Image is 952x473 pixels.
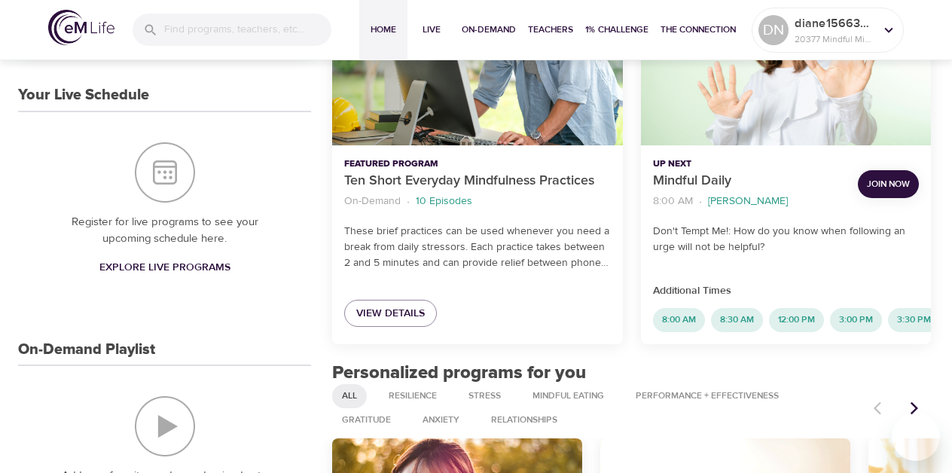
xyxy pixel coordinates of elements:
div: 12:00 PM [769,308,824,332]
p: Additional Times [653,283,919,299]
span: 8:30 AM [711,313,763,326]
span: Relationships [482,413,566,426]
p: diane1566335036 [795,14,874,32]
span: 3:30 PM [888,313,940,326]
img: On-Demand Playlist [135,396,195,456]
input: Find programs, teachers, etc... [164,14,331,46]
div: All [332,384,367,408]
li: · [407,191,410,212]
div: Resilience [379,384,447,408]
p: 8:00 AM [653,194,693,209]
span: The Connection [661,22,736,38]
span: Explore Live Programs [99,258,230,277]
span: Home [365,22,401,38]
p: These brief practices can be used whenever you need a break from daily stressors. Each practice t... [344,224,610,271]
span: 3:00 PM [830,313,882,326]
span: View Details [356,304,425,323]
div: 8:00 AM [653,308,705,332]
span: 8:00 AM [653,313,705,326]
p: Featured Program [344,157,610,171]
span: Live [413,22,450,38]
div: Relationships [481,408,567,432]
span: On-Demand [462,22,516,38]
span: Teachers [528,22,573,38]
p: Mindful Daily [653,171,846,191]
button: Next items [898,392,931,425]
span: Mindful Eating [523,389,613,402]
p: [PERSON_NAME] [708,194,788,209]
p: Ten Short Everyday Mindfulness Practices [344,171,610,191]
div: 3:00 PM [830,308,882,332]
div: 3:30 PM [888,308,940,332]
p: Up Next [653,157,846,171]
nav: breadcrumb [653,191,846,212]
a: View Details [344,300,437,328]
div: Stress [459,384,511,408]
button: Join Now [858,170,919,198]
p: On-Demand [344,194,401,209]
span: Resilience [380,389,446,402]
span: 1% Challenge [585,22,648,38]
span: Anxiety [413,413,468,426]
p: Register for live programs to see your upcoming schedule here. [48,214,281,248]
div: Anxiety [413,408,469,432]
span: Join Now [867,176,910,192]
span: Performance + Effectiveness [627,389,788,402]
img: Your Live Schedule [135,142,195,203]
img: logo [48,10,114,45]
h2: Personalized programs for you [332,362,931,384]
p: Don't Tempt Me!: How do you know when following an urge will not be helpful? [653,224,919,255]
iframe: Button to launch messaging window [892,413,940,461]
h3: Your Live Schedule [18,87,149,104]
div: 8:30 AM [711,308,763,332]
span: Stress [459,389,510,402]
p: 20377 Mindful Minutes [795,32,874,46]
nav: breadcrumb [344,191,610,212]
p: 10 Episodes [416,194,472,209]
div: Gratitude [332,408,401,432]
div: DN [758,15,789,45]
span: All [333,389,366,402]
div: Performance + Effectiveness [626,384,789,408]
a: Explore Live Programs [93,254,236,282]
span: Gratitude [333,413,400,426]
span: 12:00 PM [769,313,824,326]
h3: On-Demand Playlist [18,341,155,359]
li: · [699,191,702,212]
div: Mindful Eating [523,384,614,408]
